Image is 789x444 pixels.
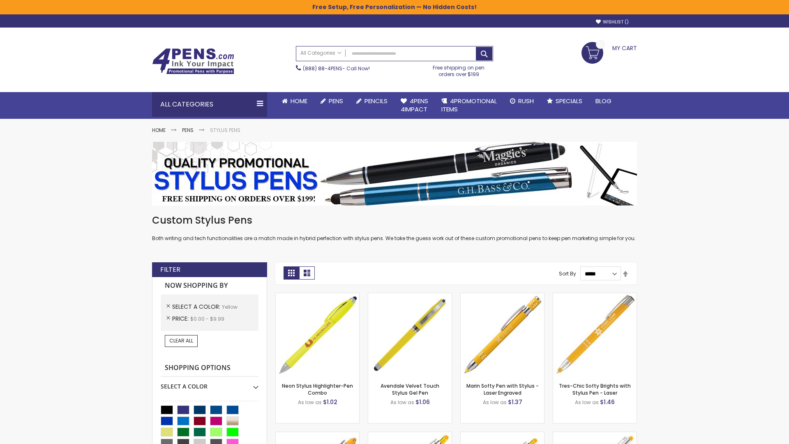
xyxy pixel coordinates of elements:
[152,92,267,117] div: All Categories
[559,270,576,277] label: Sort By
[303,65,370,72] span: - Call Now!
[390,399,414,406] span: As low as
[435,92,503,119] a: 4PROMOTIONALITEMS
[300,50,341,56] span: All Categories
[394,92,435,119] a: 4Pens4impact
[282,382,353,396] a: Neon Stylus Highlighter-Pen Combo
[275,92,314,110] a: Home
[424,61,494,78] div: Free shipping on pen orders over $199
[165,335,198,347] a: Clear All
[350,92,394,110] a: Pencils
[368,293,452,300] a: Avendale Velvet Touch Stylus Gel Pen-Yellow
[152,214,637,242] div: Both writing and tech functionalities are a match made in hybrid perfection with stylus pens. We ...
[276,432,359,439] a: Ellipse Softy Brights with Stylus Pen - Laser-Yellow
[365,97,388,105] span: Pencils
[553,432,637,439] a: Tres-Chic Softy with Stylus Top Pen - ColorJet-Yellow
[589,92,618,110] a: Blog
[160,265,180,274] strong: Filter
[152,127,166,134] a: Home
[161,359,258,377] strong: Shopping Options
[152,142,637,206] img: Stylus Pens
[291,97,307,105] span: Home
[161,377,258,391] div: Select A Color
[503,92,540,110] a: Rush
[298,399,322,406] span: As low as
[368,293,452,377] img: Avendale Velvet Touch Stylus Gel Pen-Yellow
[401,97,428,113] span: 4Pens 4impact
[483,399,507,406] span: As low as
[161,277,258,294] strong: Now Shopping by
[368,432,452,439] a: Phoenix Softy Brights with Stylus Pen - Laser-Yellow
[556,97,582,105] span: Specials
[152,48,234,74] img: 4Pens Custom Pens and Promotional Products
[152,214,637,227] h1: Custom Stylus Pens
[314,92,350,110] a: Pens
[461,293,544,300] a: Marin Softy Pen with Stylus - Laser Engraved-Yellow
[284,266,299,280] strong: Grid
[381,382,439,396] a: Avendale Velvet Touch Stylus Gel Pen
[169,337,193,344] span: Clear All
[518,97,534,105] span: Rush
[508,398,522,406] span: $1.37
[466,382,539,396] a: Marin Softy Pen with Stylus - Laser Engraved
[276,293,359,300] a: Neon Stylus Highlighter-Pen Combo-Yellow
[461,432,544,439] a: Phoenix Softy Brights Gel with Stylus Pen - Laser-Yellow
[210,127,240,134] strong: Stylus Pens
[172,303,222,311] span: Select A Color
[276,293,359,377] img: Neon Stylus Highlighter-Pen Combo-Yellow
[441,97,497,113] span: 4PROMOTIONAL ITEMS
[296,46,346,60] a: All Categories
[575,399,599,406] span: As low as
[596,19,629,25] a: Wishlist
[600,398,615,406] span: $1.46
[559,382,631,396] a: Tres-Chic Softy Brights with Stylus Pen - Laser
[329,97,343,105] span: Pens
[172,314,190,323] span: Price
[415,398,430,406] span: $1.06
[461,293,544,377] img: Marin Softy Pen with Stylus - Laser Engraved-Yellow
[540,92,589,110] a: Specials
[303,65,342,72] a: (888) 88-4PENS
[222,303,238,310] span: Yellow
[190,315,224,322] span: $0.00 - $9.99
[553,293,637,377] img: Tres-Chic Softy Brights with Stylus Pen - Laser-Yellow
[553,293,637,300] a: Tres-Chic Softy Brights with Stylus Pen - Laser-Yellow
[595,97,611,105] span: Blog
[323,398,337,406] span: $1.02
[182,127,194,134] a: Pens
